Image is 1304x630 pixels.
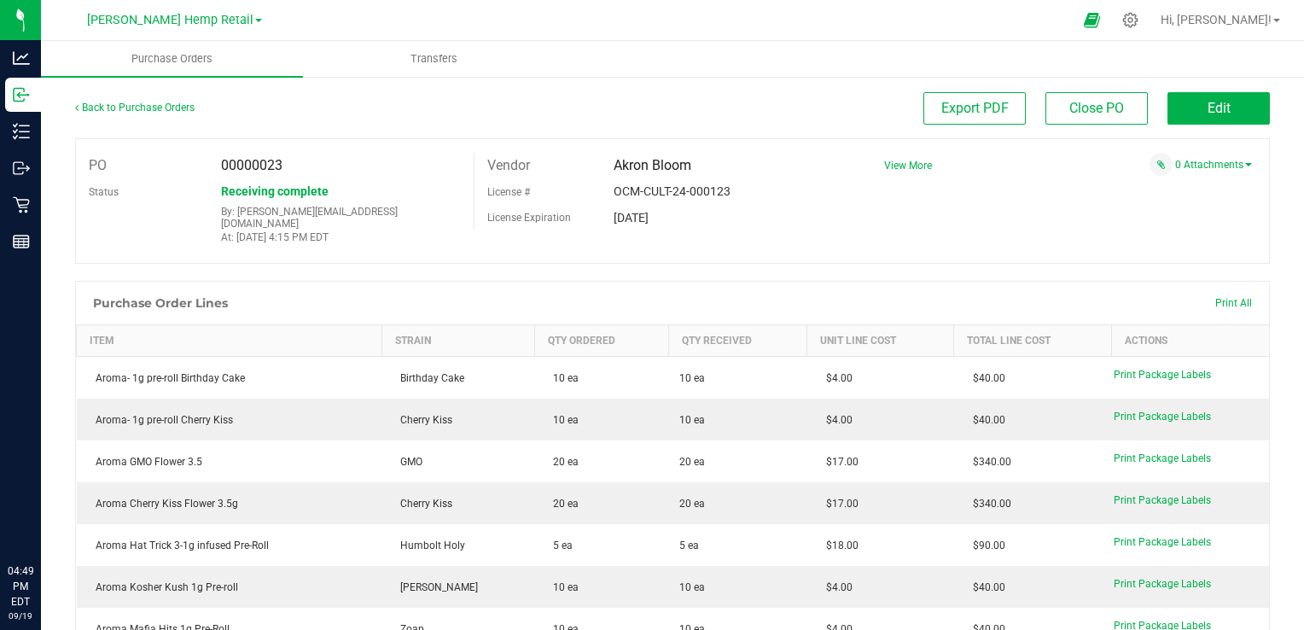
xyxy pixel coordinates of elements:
[13,86,30,103] inline-svg: Inbound
[1167,92,1270,125] button: Edit
[964,372,1005,384] span: $40.00
[818,540,859,551] span: $18.00
[1114,452,1211,464] span: Print Package Labels
[544,456,579,468] span: 20 ea
[487,153,530,178] label: Vendor
[679,412,705,428] span: 10 ea
[941,100,1009,116] span: Export PDF
[487,210,571,225] label: License Expiration
[87,538,372,553] div: Aroma Hat Trick 3-1g infused Pre-Roll
[964,456,1011,468] span: $340.00
[1208,100,1231,116] span: Edit
[13,123,30,140] inline-svg: Inventory
[1175,159,1252,171] a: 0 Attachments
[392,414,452,426] span: Cherry Kiss
[392,372,464,384] span: Birthday Cake
[108,51,236,67] span: Purchase Orders
[818,414,853,426] span: $4.00
[1114,369,1211,381] span: Print Package Labels
[221,206,461,230] p: By: [PERSON_NAME][EMAIL_ADDRESS][DOMAIN_NAME]
[221,184,329,198] span: Receiving complete
[13,196,30,213] inline-svg: Retail
[89,153,107,178] label: PO
[392,456,422,468] span: GMO
[544,540,573,551] span: 5 ea
[964,581,1005,593] span: $40.00
[1069,100,1124,116] span: Close PO
[954,325,1112,357] th: Total Line Cost
[13,233,30,250] inline-svg: Reports
[679,496,705,511] span: 20 ea
[679,538,699,553] span: 5 ea
[87,580,372,595] div: Aroma Kosher Kush 1g Pre-roll
[87,412,372,428] div: Aroma- 1g pre-roll Cherry Kiss
[818,498,859,510] span: $17.00
[1111,325,1269,357] th: Actions
[1073,3,1111,37] span: Open Ecommerce Menu
[1161,13,1272,26] span: Hi, [PERSON_NAME]!
[1114,494,1211,506] span: Print Package Labels
[77,325,382,357] th: Item
[544,372,579,384] span: 10 ea
[1150,153,1173,176] span: Attach a document
[884,160,932,172] a: View More
[818,372,853,384] span: $4.00
[679,370,705,386] span: 10 ea
[487,179,530,205] label: License #
[679,454,705,470] span: 20 ea
[87,13,253,27] span: [PERSON_NAME] Hemp Retail
[818,581,853,593] span: $4.00
[964,498,1011,510] span: $340.00
[544,581,579,593] span: 10 ea
[1045,92,1148,125] button: Close PO
[13,50,30,67] inline-svg: Analytics
[87,454,372,470] div: Aroma GMO Flower 3.5
[544,414,579,426] span: 10 ea
[964,540,1005,551] span: $90.00
[392,581,478,593] span: [PERSON_NAME]
[679,580,705,595] span: 10 ea
[807,325,954,357] th: Unit Line Cost
[41,41,303,77] a: Purchase Orders
[964,414,1005,426] span: $40.00
[303,41,565,77] a: Transfers
[818,456,859,468] span: $17.00
[13,160,30,177] inline-svg: Outbound
[75,102,195,114] a: Back to Purchase Orders
[923,92,1026,125] button: Export PDF
[544,498,579,510] span: 20 ea
[381,325,534,357] th: Strain
[1215,297,1252,309] span: Print All
[89,179,119,205] label: Status
[534,325,669,357] th: Qty Ordered
[1114,411,1211,423] span: Print Package Labels
[87,370,372,386] div: Aroma- 1g pre-roll Birthday Cake
[1114,578,1211,590] span: Print Package Labels
[221,231,461,243] p: At: [DATE] 4:15 PM EDT
[387,51,480,67] span: Transfers
[221,157,282,173] span: 00000023
[50,491,71,511] iframe: Resource center unread badge
[87,496,372,511] div: Aroma Cherry Kiss Flower 3.5g
[392,498,452,510] span: Cherry Kiss
[17,493,68,545] iframe: Resource center
[614,184,731,198] span: OCM-CULT-24-000123
[93,296,228,310] h1: Purchase Order Lines
[669,325,807,357] th: Qty Received
[614,157,691,173] span: Akron Bloom
[8,610,33,622] p: 09/19
[1120,12,1141,28] div: Manage settings
[392,540,465,551] span: Humbolt Holy
[1114,536,1211,548] span: Print Package Labels
[8,563,33,610] p: 04:49 PM EDT
[614,211,649,225] span: [DATE]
